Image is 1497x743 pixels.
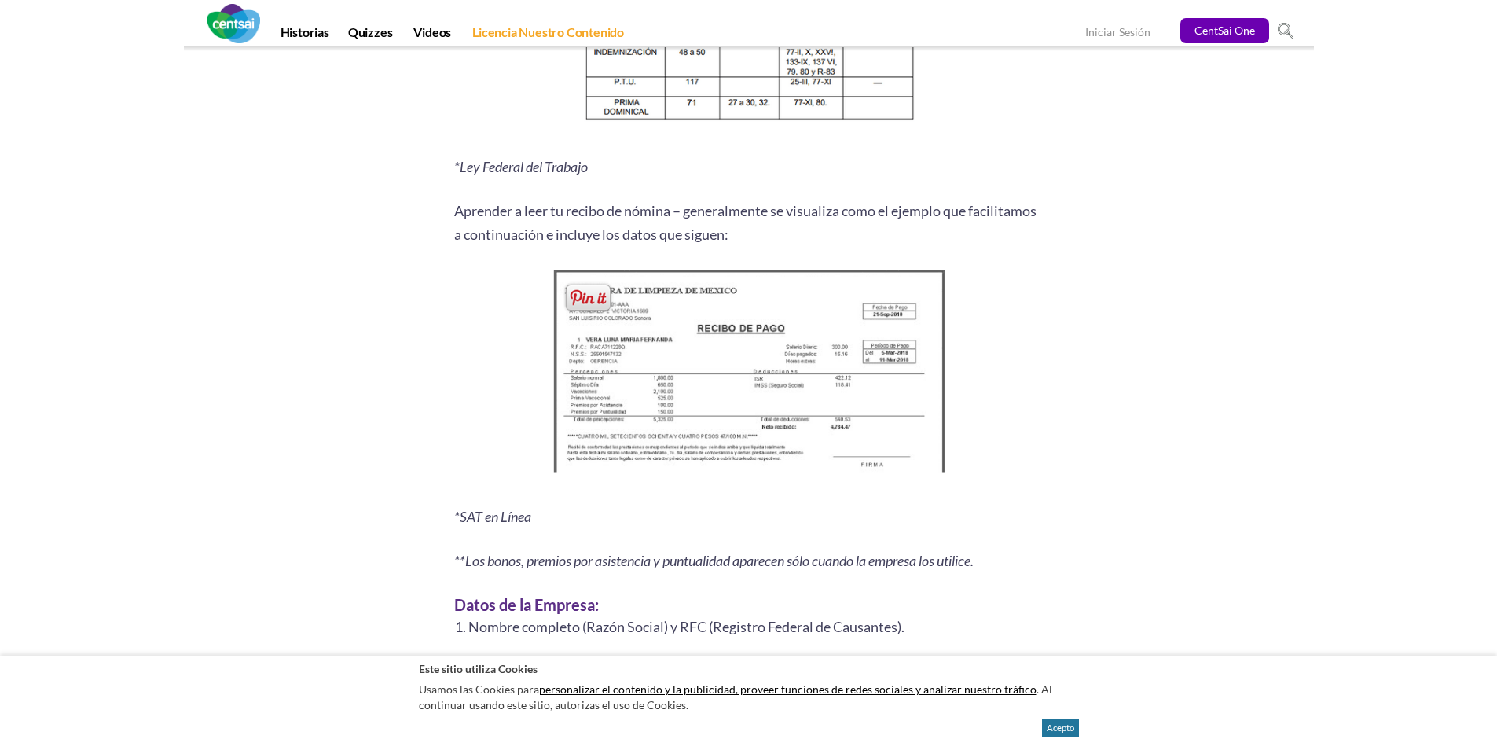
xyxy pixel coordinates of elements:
[1085,25,1150,42] a: Iniciar Sesión
[1042,719,1079,737] button: Acepto
[454,199,1044,246] p: Aprender a leer tu recibo de nómina – generalmente se visualiza como el ejemplo que facilitamos a...
[1180,18,1269,43] a: CentSai One
[454,553,974,570] i: **Los bonos, premios por asistencia y puntualidad aparecen sólo cuando la empresa los utilice.
[404,24,460,46] a: Videos
[454,159,588,176] i: *Ley Federal del Trabajo
[454,593,1044,616] h3: Datos de la Empresa:
[454,509,531,526] i: *SAT en Línea
[207,4,260,43] img: CentSai
[339,24,402,46] a: Quizzes
[463,24,633,46] a: Licencia Nuestro Contenido
[419,678,1079,716] p: Usamos las Cookies para . Al continuar usando este sitio, autorizas el uso de Cookies.
[468,616,1044,637] li: Nombre completo (Razón Social) y RFC (Registro Federal de Causantes).
[271,24,339,46] a: Historias
[468,655,1044,675] li: Registro Patronal o del IMSS.
[419,661,1079,676] h2: Este sitio utiliza Cookies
